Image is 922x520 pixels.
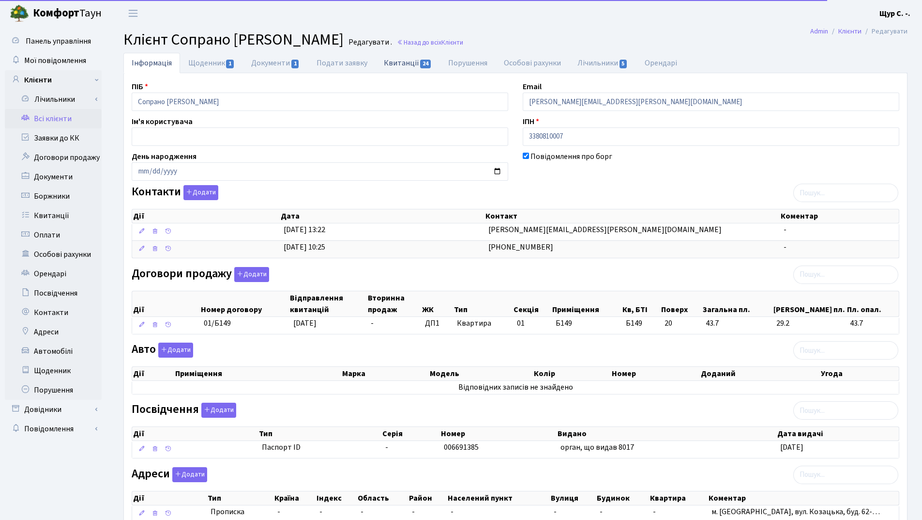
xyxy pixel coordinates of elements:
[201,403,236,418] button: Посвідчення
[440,53,496,73] a: Порушення
[484,209,780,223] th: Контакт
[397,38,463,47] a: Назад до всіхКлієнти
[277,506,312,518] span: -
[5,206,102,225] a: Квитанції
[5,148,102,167] a: Договори продажу
[5,187,102,206] a: Боржники
[793,341,898,360] input: Пошук...
[5,109,102,128] a: Всі клієнти
[289,291,367,316] th: Відправлення квитанцій
[862,26,907,37] li: Редагувати
[551,291,621,316] th: Приміщення
[174,367,342,380] th: Приміщення
[533,367,611,380] th: Колір
[132,291,200,316] th: Дії
[5,167,102,187] a: Документи
[600,506,603,517] span: -
[24,55,86,66] span: Мої повідомлення
[706,318,769,329] span: 43.7
[132,381,899,394] td: Відповідних записів не знайдено
[5,225,102,245] a: Оплати
[451,506,453,517] span: -
[517,318,525,329] span: 01
[132,467,207,482] label: Адреси
[660,291,702,316] th: Поверх
[5,303,102,322] a: Контакти
[447,491,550,505] th: Населений пункт
[262,442,378,453] span: Паспорт ID
[772,291,846,316] th: [PERSON_NAME] пл.
[530,151,612,162] label: Повідомлення про борг
[132,343,193,358] label: Авто
[357,491,408,505] th: Область
[319,506,322,517] span: -
[649,491,708,505] th: Квартира
[557,427,776,441] th: Видано
[183,185,218,200] button: Контакти
[121,5,145,21] button: Переключити навігацію
[26,36,91,47] span: Панель управління
[665,318,698,329] span: 20
[5,51,102,70] a: Мої повідомлення
[429,367,532,380] th: Модель
[554,506,557,517] span: -
[420,60,431,68] span: 24
[158,343,193,358] button: Авто
[711,506,880,517] span: м. [GEOGRAPHIC_DATA], вул. Козацька, буд. 62-…
[5,284,102,303] a: Посвідчення
[820,367,899,380] th: Угода
[5,264,102,284] a: Орендарі
[199,401,236,418] a: Додати
[702,291,773,316] th: Загальна пл.
[784,242,786,252] span: -
[796,21,922,42] nav: breadcrumb
[371,318,374,329] span: -
[5,361,102,380] a: Щоденник
[284,224,325,235] span: [DATE] 13:22
[200,291,289,316] th: Номер договору
[700,367,820,380] th: Доданий
[172,467,207,482] button: Адреси
[204,318,231,329] span: 01/Б149
[850,318,895,329] span: 43.7
[234,267,269,282] button: Договори продажу
[440,427,557,441] th: Номер
[784,224,786,235] span: -
[181,184,218,201] a: Додати
[560,442,634,453] span: орган, що видав 8017
[596,491,649,505] th: Будинок
[879,8,910,19] a: Щур С. -.
[123,53,180,73] a: Інформація
[457,318,509,329] span: Квартира
[626,318,657,329] span: Б149
[170,465,207,482] a: Додати
[132,185,218,200] label: Контакти
[291,60,299,68] span: 1
[123,29,344,51] span: Клієнт Сопрано [PERSON_NAME]
[5,419,102,439] a: Повідомлення
[293,318,317,329] span: [DATE]
[211,506,244,518] span: Прописка
[611,367,700,380] th: Номер
[367,291,421,316] th: Вторинна продаж
[653,506,656,517] span: -
[488,242,553,252] span: [PHONE_NUMBER]
[5,245,102,264] a: Особові рахунки
[453,291,513,316] th: Тип
[708,491,899,505] th: Коментар
[5,380,102,400] a: Порушення
[132,151,196,162] label: День народження
[793,266,898,284] input: Пошук...
[280,209,484,223] th: Дата
[385,442,388,453] span: -
[316,491,357,505] th: Індекс
[180,53,243,73] a: Щоденник
[513,291,551,316] th: Секція
[33,5,102,22] span: Таун
[550,491,596,505] th: Вулиця
[620,60,627,68] span: 5
[243,53,308,73] a: Документи
[132,116,193,127] label: Ім'я користувача
[425,318,449,329] span: ДП1
[5,32,102,51] a: Панель управління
